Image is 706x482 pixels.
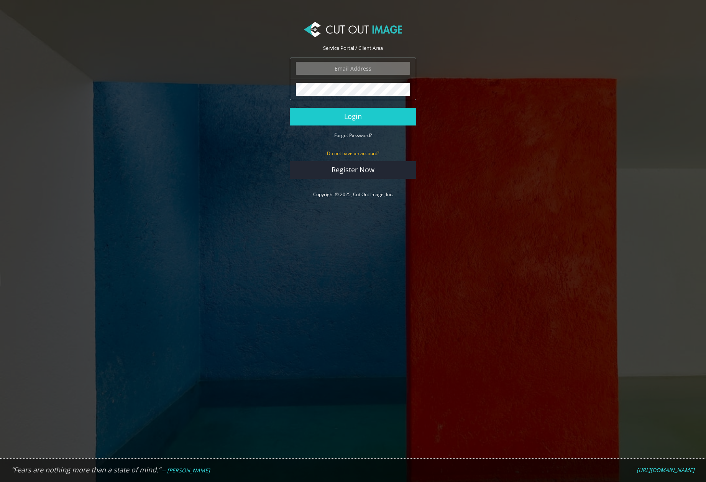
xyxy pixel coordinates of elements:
img: Cut Out Image [304,22,402,37]
a: Forgot Password? [334,132,372,139]
em: “Fears are nothing more than a state of mind.” [11,465,161,474]
button: Login [290,108,416,125]
a: [URL][DOMAIN_NAME] [637,467,695,474]
a: Register Now [290,161,416,179]
input: Email Address [296,62,410,75]
small: Do not have an account? [327,150,379,157]
a: Copyright © 2025, Cut Out Image, Inc. [313,191,393,198]
em: -- [PERSON_NAME] [162,467,210,474]
span: Service Portal / Client Area [323,45,383,51]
